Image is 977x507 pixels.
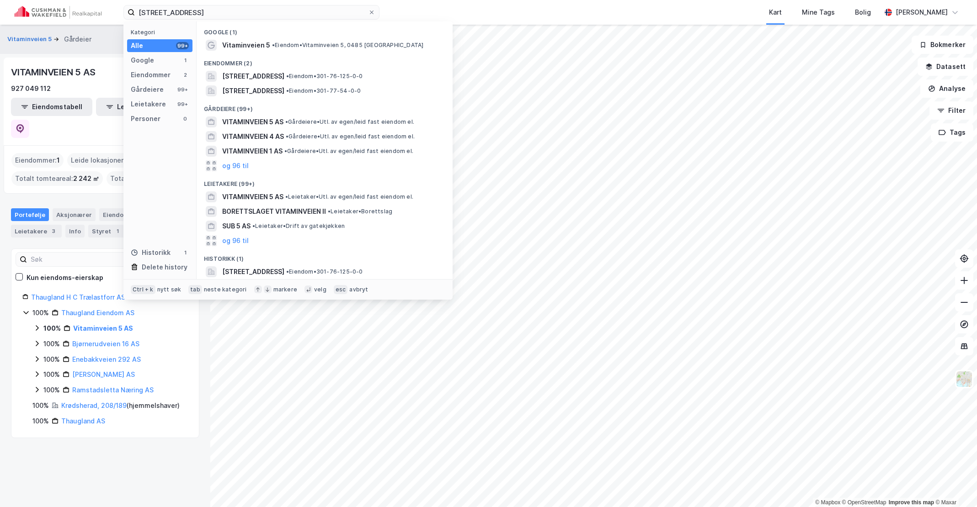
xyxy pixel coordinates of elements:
a: Ramstadsletta Næring AS [72,386,154,394]
span: VITAMINVEIEN 5 AS [222,191,283,202]
div: 0 [182,115,189,122]
div: VITAMINVEIEN 5 AS [11,65,97,79]
div: Styret [88,225,126,238]
a: Thaugland H C Trælastforr AS [31,293,125,301]
div: 1 [113,227,122,236]
div: Kategori [131,29,192,36]
a: Enebakkveien 292 AS [72,355,141,363]
div: Aksjonærer [53,208,96,221]
button: Eiendomstabell [11,98,92,116]
div: 100% [43,369,60,380]
span: VITAMINVEIEN 5 AS [222,116,283,127]
div: 99+ [176,100,189,108]
span: Eiendom • 301-77-54-0-0 [286,87,361,95]
div: 927 049 112 [11,83,51,94]
div: Mine Tags [802,7,835,18]
div: Google (1) [197,21,453,38]
div: Eiendommer (2) [197,53,453,69]
div: Ctrl + k [131,285,155,294]
div: Google [131,55,154,66]
div: 100% [43,338,60,349]
div: Kart [769,7,782,18]
button: Analyse [920,79,973,98]
span: Leietaker • Borettslag [328,208,392,215]
div: 100% [32,416,49,427]
span: Leietaker • Drift av gatekjøkken [252,222,345,230]
span: 2 242 ㎡ [73,173,99,184]
span: • [328,208,331,215]
span: • [286,73,289,79]
span: Eiendom • 301-76-125-0-0 [286,268,363,275]
span: Gårdeiere • Utl. av egen/leid fast eiendom el. [284,148,413,155]
span: • [252,222,255,229]
iframe: Chat Widget [931,463,977,507]
span: • [284,148,287,154]
div: 99+ [176,86,189,93]
div: Leide lokasjoner : [67,153,132,168]
span: SUB 5 AS [222,221,251,232]
span: BORETTSLAGET VITAMINVEIEN II [222,206,326,217]
div: Totalt tomteareal : [11,171,103,186]
div: Kontrollprogram for chat [931,463,977,507]
div: 2 [182,71,189,79]
div: Totalt byggareal : [107,171,194,186]
button: og 96 til [222,235,249,246]
img: Z [956,370,973,388]
span: Leietaker • Utl. av egen/leid fast eiendom el. [285,193,413,201]
span: • [285,118,288,125]
span: • [285,193,288,200]
span: Eiendom • 301-76-125-0-0 [286,73,363,80]
div: Eiendommer [99,208,155,221]
div: 1 [182,57,189,64]
div: Info [65,225,85,238]
div: [PERSON_NAME] [896,7,948,18]
span: VITAMINVEIEN 4 AS [222,131,284,142]
div: ( hjemmelshaver ) [61,400,180,411]
div: Historikk (1) [197,248,453,264]
a: Thaugland Eiendom AS [61,309,134,317]
div: 100% [43,354,60,365]
div: Eiendommer : [11,153,64,168]
div: Portefølje [11,208,49,221]
a: Mapbox [815,499,840,506]
div: Personer [131,113,160,124]
div: Delete history [142,262,187,273]
button: Leietakertabell [96,98,177,116]
div: 100% [32,307,49,318]
div: neste kategori [204,286,247,293]
a: Krødsherad, 208/189 [61,401,127,409]
span: [STREET_ADDRESS] [222,85,284,96]
span: Gårdeiere • Utl. av egen/leid fast eiendom el. [286,133,415,140]
div: tab [188,285,202,294]
a: Bjørnerudveien 16 AS [72,340,139,348]
a: Thaugland AS [61,417,105,425]
span: Vitaminveien 5 [222,40,270,51]
span: • [286,268,289,275]
img: cushman-wakefield-realkapital-logo.202ea83816669bd177139c58696a8fa1.svg [15,6,101,19]
button: Vitaminveien 5 [7,35,53,44]
button: Bokmerker [912,36,973,54]
div: 1 [182,249,189,256]
div: velg [314,286,326,293]
div: Leietakere [11,225,62,238]
div: Gårdeiere [131,84,164,95]
div: Gårdeiere (99+) [197,98,453,115]
div: 100% [43,385,60,396]
div: markere [273,286,297,293]
div: Leietakere [131,99,166,110]
div: Leietakere (99+) [197,173,453,190]
a: Vitaminveien 5 AS [73,324,133,332]
button: Datasett [918,58,973,76]
a: OpenStreetMap [842,499,886,506]
div: 3 [49,227,58,236]
div: nytt søk [157,286,182,293]
button: Filter [929,101,973,120]
div: esc [334,285,348,294]
button: og 96 til [222,160,249,171]
span: • [272,42,275,48]
span: 1 [57,155,60,166]
a: [PERSON_NAME] AS [72,370,135,378]
span: • [286,133,288,140]
div: 100% [32,400,49,411]
div: avbryt [349,286,368,293]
